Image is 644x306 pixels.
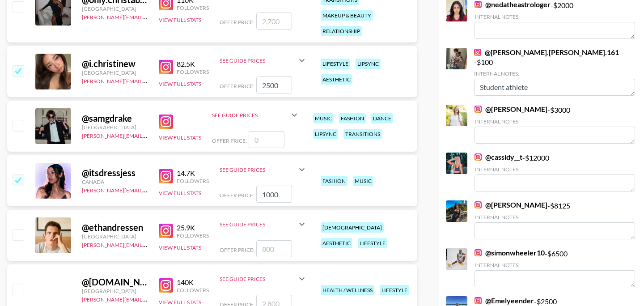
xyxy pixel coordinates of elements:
[475,200,635,239] div: - $ 8125
[256,76,292,93] input: 2,500
[220,50,307,71] div: See Guide Prices
[177,223,209,232] div: 25.9K
[159,60,173,74] img: Instagram
[159,81,201,87] button: View Full Stats
[82,167,148,178] div: @ itsdressjess
[256,240,292,257] input: 800
[475,249,482,256] img: Instagram
[82,178,148,185] div: Canada
[220,57,297,64] div: See Guide Prices
[474,49,481,56] img: Instagram
[177,178,209,184] div: Followers
[177,287,209,293] div: Followers
[475,105,547,114] a: @[PERSON_NAME]
[475,248,635,287] div: - $ 6500
[321,59,350,69] div: lifestyle
[321,222,384,233] div: [DEMOGRAPHIC_DATA]
[256,13,292,30] input: 2,700
[82,288,148,294] div: [GEOGRAPHIC_DATA]
[475,153,482,161] img: Instagram
[82,276,148,288] div: @ [DOMAIN_NAME]
[220,83,254,89] span: Offer Price:
[475,214,635,221] div: Internal Notes:
[380,285,409,295] div: lifestyle
[82,131,214,139] a: [PERSON_NAME][EMAIL_ADDRESS][DOMAIN_NAME]
[212,112,289,119] div: See Guide Prices
[474,79,635,96] textarea: Student athlete
[371,113,393,123] div: dance
[474,70,635,77] div: Internal Notes:
[321,74,352,85] div: aesthetic
[177,278,209,287] div: 140K
[82,222,148,233] div: @ ethandressen
[475,262,635,268] div: Internal Notes:
[220,166,297,173] div: See Guide Prices
[313,113,334,123] div: music
[353,176,373,186] div: music
[321,238,352,248] div: aesthetic
[313,129,338,139] div: lipsync
[82,5,148,12] div: [GEOGRAPHIC_DATA]
[82,76,214,85] a: [PERSON_NAME][EMAIL_ADDRESS][DOMAIN_NAME]
[82,240,214,248] a: [PERSON_NAME][EMAIL_ADDRESS][DOMAIN_NAME]
[82,69,148,76] div: [GEOGRAPHIC_DATA]
[220,19,254,25] span: Offer Price:
[475,166,635,173] div: Internal Notes:
[249,131,284,148] input: 0
[159,134,201,141] button: View Full Stats
[220,192,254,199] span: Offer Price:
[321,285,374,295] div: health / wellness
[475,200,547,209] a: @[PERSON_NAME]
[474,48,635,96] div: - $ 100
[82,12,214,21] a: [PERSON_NAME][EMAIL_ADDRESS][DOMAIN_NAME]
[220,268,307,289] div: See Guide Prices
[220,221,297,228] div: See Guide Prices
[475,1,482,8] img: Instagram
[159,190,201,196] button: View Full Stats
[212,137,247,144] span: Offer Price:
[177,59,209,68] div: 82.5K
[220,276,297,282] div: See Guide Prices
[220,246,254,253] span: Offer Price:
[159,17,201,23] button: View Full Stats
[475,297,482,304] img: Instagram
[475,118,635,125] div: Internal Notes:
[82,185,214,194] a: [PERSON_NAME][EMAIL_ADDRESS][DOMAIN_NAME]
[177,169,209,178] div: 14.7K
[82,233,148,240] div: [GEOGRAPHIC_DATA]
[475,106,482,113] img: Instagram
[177,4,209,11] div: Followers
[343,129,382,139] div: transitions
[159,169,173,183] img: Instagram
[82,113,148,124] div: @ samgdrake
[256,186,292,203] input: 1,000
[356,59,381,69] div: lipsync
[321,26,362,36] div: relationship
[82,294,214,303] a: [PERSON_NAME][EMAIL_ADDRESS][DOMAIN_NAME]
[159,224,173,238] img: Instagram
[321,10,373,21] div: makeup & beauty
[474,48,619,57] a: @[PERSON_NAME].[PERSON_NAME].161
[339,113,366,123] div: fashion
[475,13,635,20] div: Internal Notes:
[475,296,534,305] a: @Emelyeender
[82,124,148,131] div: [GEOGRAPHIC_DATA]
[159,299,201,306] button: View Full Stats
[82,58,148,69] div: @ i.christinew
[321,176,347,186] div: fashion
[475,248,545,257] a: @simonwheeler10
[475,201,482,208] img: Instagram
[212,104,300,126] div: See Guide Prices
[220,213,307,235] div: See Guide Prices
[475,153,522,161] a: @cassidy__t
[159,278,173,293] img: Instagram
[358,238,387,248] div: lifestyle
[220,159,307,180] div: See Guide Prices
[475,153,635,191] div: - $ 12000
[159,244,201,251] button: View Full Stats
[177,68,209,75] div: Followers
[159,115,173,129] img: Instagram
[177,232,209,239] div: Followers
[475,105,635,144] div: - $ 3000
